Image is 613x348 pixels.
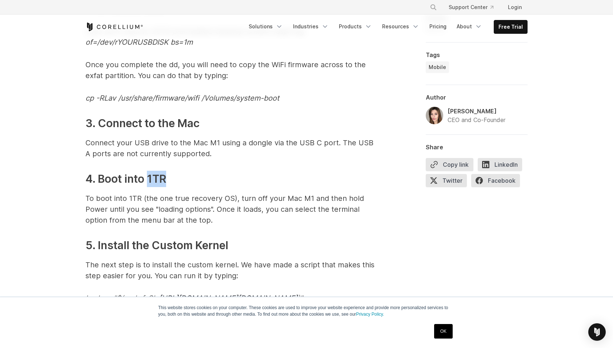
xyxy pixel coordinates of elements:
[426,158,473,171] button: Copy link
[85,59,376,81] p: Once you complete the dd, you will need to copy the WiFi firmware across to the exfat partition. ...
[85,171,376,187] h3: 4. Boot into 1TR
[429,64,446,71] span: Mobile
[85,193,376,226] p: To boot into 1TR (the one true recovery OS), turn off your Mac M1 and then hold Power until you s...
[356,312,384,317] a: Privacy Policy.
[443,1,499,14] a: Support Center
[478,158,526,174] a: LinkedIn
[85,237,376,254] h3: 5. Install the Custom Kernel
[244,20,287,33] a: Solutions
[502,1,528,14] a: Login
[478,158,522,171] span: LinkedIn
[452,20,486,33] a: About
[426,174,467,187] span: Twitter
[85,94,279,102] em: cp -RLav /usr/share/firmware/wifi /Volumes/system-boot
[85,294,303,303] em: bash -c "$(curl -fsSL )"
[426,107,443,124] img: Amanda Gorton
[494,20,527,33] a: Free Trial
[426,51,528,58] div: Tags
[244,20,528,34] div: Navigation Menu
[427,1,440,14] button: Search
[426,143,528,151] div: Share
[448,116,505,124] div: CEO and Co-Founder
[588,323,606,341] div: Open Intercom Messenger
[471,174,520,187] span: Facebook
[158,304,455,317] p: This website stores cookies on your computer. These cookies are used to improve your website expe...
[289,20,333,33] a: Industries
[85,259,376,281] p: The next step is to install the custom kernel. We have made a script that makes this step easier ...
[334,20,376,33] a: Products
[159,294,297,303] a: [URL][DOMAIN_NAME][DOMAIN_NAME]
[434,324,453,339] a: OK
[425,20,451,33] a: Pricing
[85,115,376,131] h3: 3. Connect to the Mac
[426,174,471,190] a: Twitter
[471,174,524,190] a: Facebook
[421,1,528,14] div: Navigation Menu
[85,23,143,31] a: Corellium Home
[426,94,528,101] div: Author
[378,20,424,33] a: Resources
[426,61,449,73] a: Mobile
[85,137,376,159] p: Connect your USB drive to the Mac M1 using a dongle via the USB C port. The USB A ports are not c...
[448,107,505,116] div: [PERSON_NAME]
